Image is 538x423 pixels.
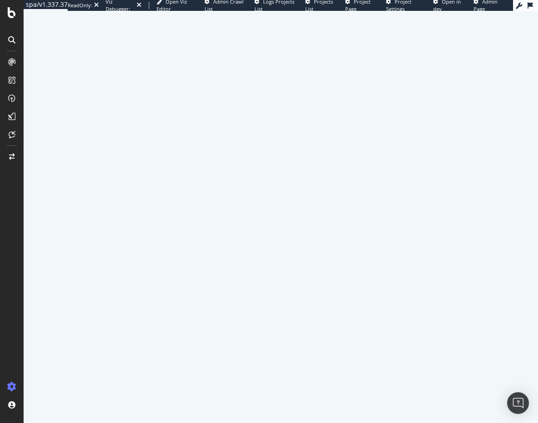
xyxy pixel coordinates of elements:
[507,392,529,414] div: Open Intercom Messenger
[68,2,92,9] div: ReadOnly:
